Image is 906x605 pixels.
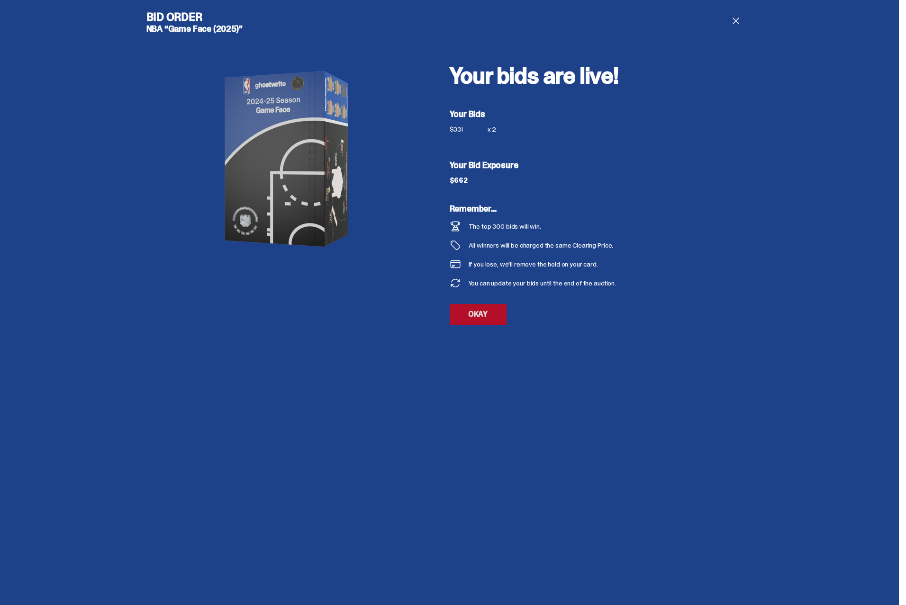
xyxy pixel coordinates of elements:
[450,64,753,87] h2: Your bids are live!
[450,177,468,184] div: $662
[146,25,431,33] h5: NBA “Game Face (2025)”
[450,304,507,325] a: OKAY
[194,41,383,277] img: product image
[146,11,431,23] h4: Bid Order
[450,205,692,213] h5: Remember...
[488,126,503,138] div: x 2
[450,110,753,118] h5: Your Bids
[469,280,616,286] div: You can update your bids until the end of the auction.
[469,223,541,230] div: The top 300 bids will win.
[450,161,753,169] h5: Your Bid Exposure
[450,126,488,133] div: $331
[469,261,598,267] div: If you lose, we’ll remove the hold on your card.
[469,242,692,249] div: All winners will be charged the same Clearing Price.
